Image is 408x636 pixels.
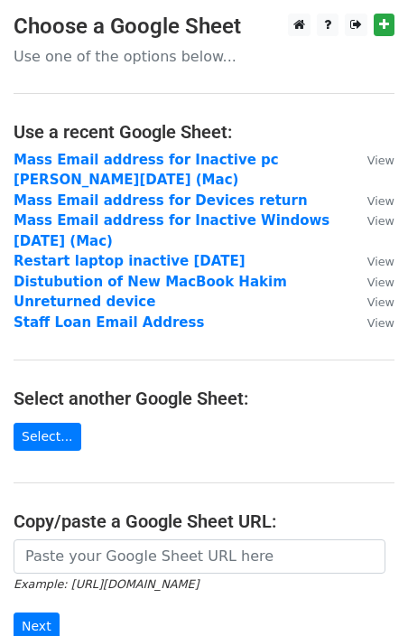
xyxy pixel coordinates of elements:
[14,253,246,269] a: Restart laptop inactive [DATE]
[14,274,287,290] a: Distubution of New MacBook Hakim
[14,577,199,591] small: Example: [URL][DOMAIN_NAME]
[349,152,394,168] a: View
[367,194,394,208] small: View
[367,276,394,289] small: View
[349,192,394,209] a: View
[349,274,394,290] a: View
[14,294,155,310] a: Unreturned device
[14,47,394,66] p: Use one of the options below...
[349,314,394,331] a: View
[367,295,394,309] small: View
[14,388,394,409] h4: Select another Google Sheet:
[14,14,394,40] h3: Choose a Google Sheet
[367,255,394,268] small: View
[14,192,308,209] a: Mass Email address for Devices return
[14,212,329,249] a: Mass Email address for Inactive Windows [DATE] (Mac)
[367,316,394,330] small: View
[14,152,279,189] a: Mass Email address for Inactive pc [PERSON_NAME][DATE] (Mac)
[349,212,394,229] a: View
[14,121,394,143] h4: Use a recent Google Sheet:
[14,423,81,451] a: Select...
[14,539,385,574] input: Paste your Google Sheet URL here
[14,314,204,331] a: Staff Loan Email Address
[14,510,394,532] h4: Copy/paste a Google Sheet URL:
[349,253,394,269] a: View
[367,214,394,228] small: View
[349,294,394,310] a: View
[367,154,394,167] small: View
